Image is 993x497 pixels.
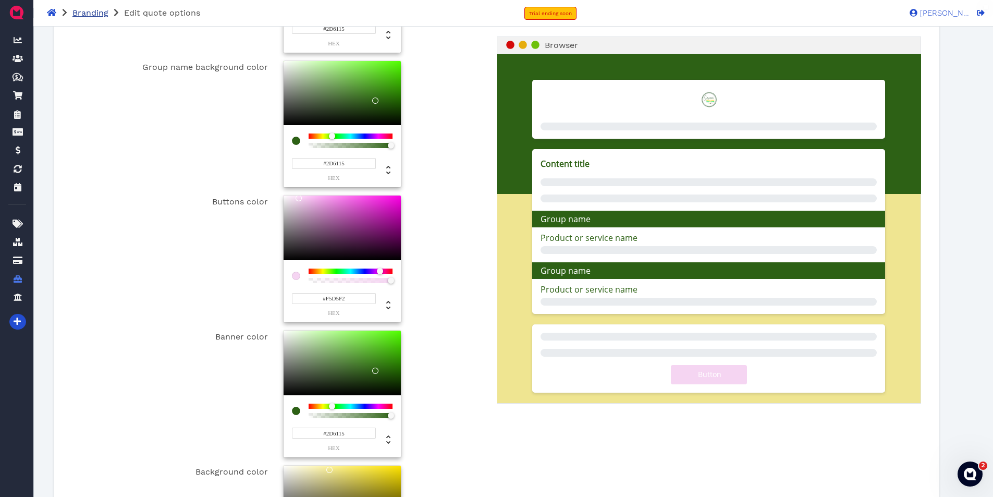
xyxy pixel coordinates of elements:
a: Trial ending soon [524,7,577,20]
span: Product or service name [541,232,638,244]
span: Browser [545,40,578,50]
span: hex [292,445,376,451]
img: Greene Machine Logo.png [698,88,719,114]
span: Background color [195,467,268,477]
tspan: $ [15,74,18,79]
span: [PERSON_NAME] [917,9,970,17]
span: Group name [541,265,591,276]
a: [PERSON_NAME] [904,8,970,17]
button: Button [671,365,747,384]
a: Branding [72,8,108,18]
span: Edit quote options [124,8,200,18]
span: 2 [979,462,987,470]
span: hex [292,175,376,181]
iframe: Intercom live chat [958,462,983,487]
span: Banner color [215,332,268,342]
span: Group name [541,213,591,225]
span: Buttons color [212,197,268,207]
span: hex [292,41,376,46]
span: Trial ending soon [529,10,572,16]
span: Content title [541,158,590,169]
span: hex [292,310,376,316]
span: Product or service name [541,284,638,295]
span: Button [696,369,721,379]
img: QuoteM_icon_flat.png [8,4,25,21]
span: Group name background color [142,62,268,72]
